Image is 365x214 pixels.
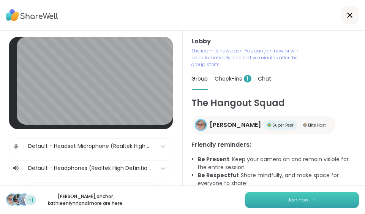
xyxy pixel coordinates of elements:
[245,192,359,208] button: Join now
[244,75,251,82] span: 1
[312,198,316,202] img: ShareWell Logomark
[198,171,356,187] li: : Share mindfully, and make space for everyone to share!
[303,123,307,127] img: Elite Host
[22,164,24,173] span: |
[192,48,301,68] p: The room is now open. You can join now or will be automatically entered five minutes after the gr...
[288,197,309,203] span: Join now
[198,155,230,163] b: Be Present
[28,142,152,150] div: Default - Headset Microphone (Realtek High Definition Audio)
[6,6,58,24] img: ShareWell Logo
[273,122,294,128] span: Super Peer
[192,116,335,134] a: Susan[PERSON_NAME]Super PeerSuper PeerElite HostElite Host
[196,120,206,130] img: Susan
[37,183,39,198] span: |
[258,75,272,82] span: Chat
[22,139,24,154] span: |
[13,194,24,205] img: anchor
[192,75,208,82] span: Group
[19,194,30,205] img: kathleenlynn
[192,96,356,110] h1: The Hangout Squad
[7,194,17,205] img: Susan
[215,75,251,82] span: Check-ins
[198,155,356,171] li: : Keep your camera on and remain visible for the entire session.
[267,123,271,127] img: Super Peer
[27,183,34,198] img: Camera
[198,171,239,179] b: Be Respectful
[13,139,19,154] img: Microphone
[192,140,356,149] h3: Friendly reminders:
[192,37,356,46] h3: Lobby
[43,193,128,207] p: [PERSON_NAME] , anchor , kathleenlynn and 1 more are here.
[308,122,326,128] span: Elite Host
[210,120,261,130] span: [PERSON_NAME]
[28,196,33,204] span: +1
